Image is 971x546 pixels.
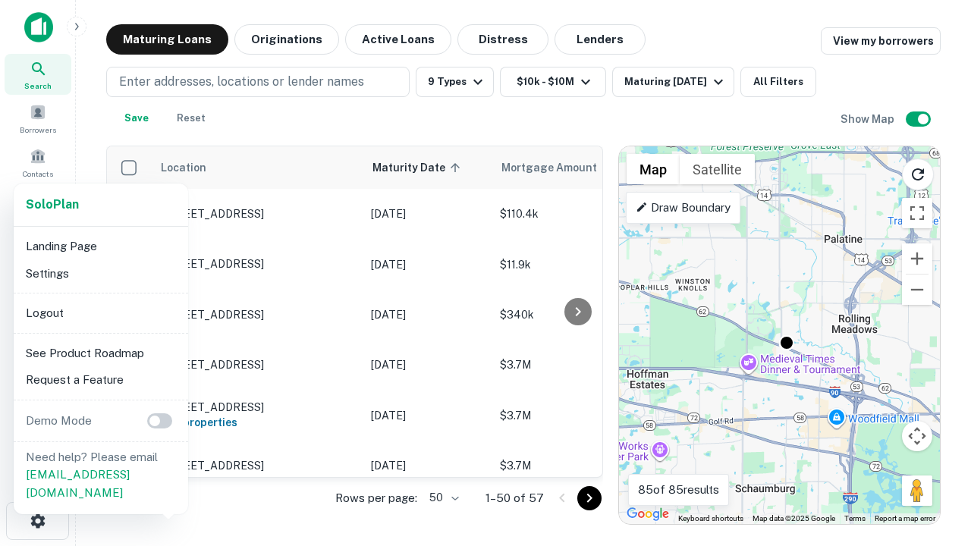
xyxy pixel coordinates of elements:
[895,425,971,497] iframe: Chat Widget
[20,233,182,260] li: Landing Page
[20,300,182,327] li: Logout
[26,197,79,212] strong: Solo Plan
[20,412,98,430] p: Demo Mode
[26,448,176,502] p: Need help? Please email
[26,468,130,499] a: [EMAIL_ADDRESS][DOMAIN_NAME]
[20,340,182,367] li: See Product Roadmap
[20,260,182,287] li: Settings
[20,366,182,394] li: Request a Feature
[26,196,79,214] a: SoloPlan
